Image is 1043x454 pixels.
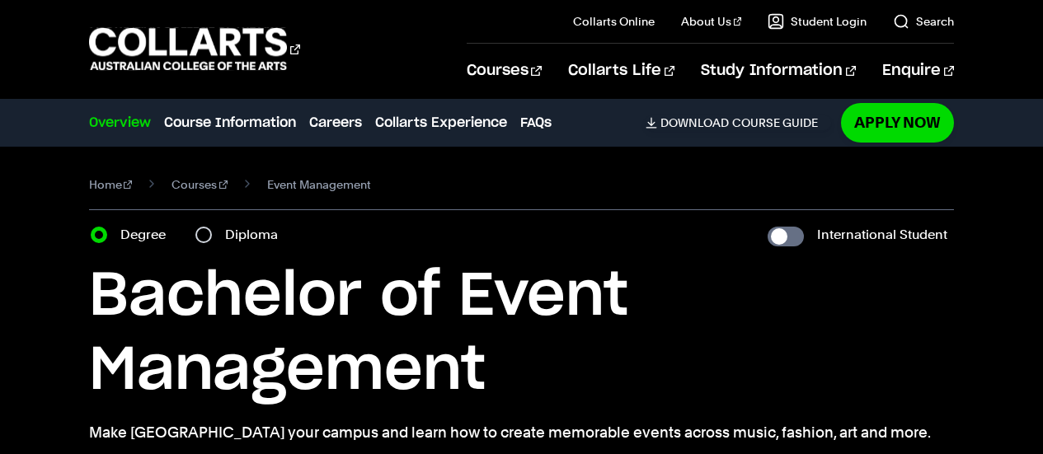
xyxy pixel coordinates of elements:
[882,44,954,98] a: Enquire
[309,113,362,133] a: Careers
[89,173,133,196] a: Home
[893,13,954,30] a: Search
[120,223,176,246] label: Degree
[267,173,371,196] span: Event Management
[573,13,655,30] a: Collarts Online
[89,260,955,408] h1: Bachelor of Event Management
[646,115,831,130] a: DownloadCourse Guide
[568,44,674,98] a: Collarts Life
[164,113,296,133] a: Course Information
[171,173,228,196] a: Courses
[817,223,947,246] label: International Student
[375,113,507,133] a: Collarts Experience
[841,103,954,142] a: Apply Now
[768,13,867,30] a: Student Login
[89,26,300,73] div: Go to homepage
[520,113,552,133] a: FAQs
[660,115,729,130] span: Download
[89,113,151,133] a: Overview
[467,44,542,98] a: Courses
[225,223,288,246] label: Diploma
[701,44,856,98] a: Study Information
[681,13,742,30] a: About Us
[89,421,955,444] p: Make [GEOGRAPHIC_DATA] your campus and learn how to create memorable events across music, fashion...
